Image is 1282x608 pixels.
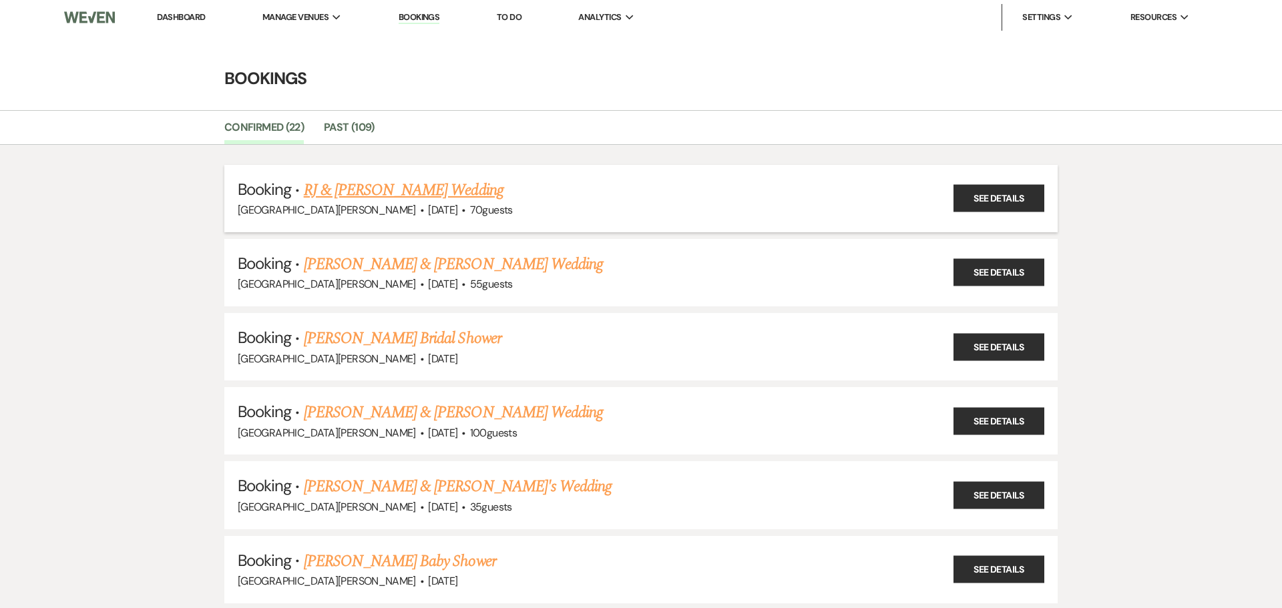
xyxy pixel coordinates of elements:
span: [GEOGRAPHIC_DATA][PERSON_NAME] [238,352,416,366]
span: Booking [238,253,291,274]
span: Settings [1022,11,1060,24]
a: [PERSON_NAME] & [PERSON_NAME] Wedding [304,400,603,424]
h4: Bookings [160,67,1122,90]
span: Manage Venues [262,11,329,24]
a: See Details [953,481,1044,509]
span: [DATE] [428,426,457,440]
a: See Details [953,333,1044,360]
a: [PERSON_NAME] & [PERSON_NAME]'s Wedding [304,475,612,499]
span: Booking [238,401,291,422]
span: Booking [238,327,291,348]
a: Confirmed (22) [224,119,304,144]
span: Booking [238,179,291,200]
a: See Details [953,185,1044,212]
span: Resources [1130,11,1177,24]
span: [DATE] [428,203,457,217]
span: [GEOGRAPHIC_DATA][PERSON_NAME] [238,574,416,588]
span: [GEOGRAPHIC_DATA][PERSON_NAME] [238,277,416,291]
a: Dashboard [157,11,205,23]
span: 35 guests [470,500,512,514]
span: [DATE] [428,500,457,514]
span: [DATE] [428,574,457,588]
a: To Do [497,11,521,23]
span: [DATE] [428,352,457,366]
a: [PERSON_NAME] Baby Shower [304,549,496,573]
span: [GEOGRAPHIC_DATA][PERSON_NAME] [238,500,416,514]
span: 100 guests [470,426,517,440]
a: See Details [953,556,1044,583]
span: Booking [238,475,291,496]
span: Analytics [578,11,621,24]
a: Bookings [399,11,440,24]
a: Past (109) [324,119,375,144]
a: See Details [953,259,1044,286]
span: [GEOGRAPHIC_DATA][PERSON_NAME] [238,203,416,217]
span: [GEOGRAPHIC_DATA][PERSON_NAME] [238,426,416,440]
span: [DATE] [428,277,457,291]
span: 70 guests [470,203,513,217]
a: RJ & [PERSON_NAME] Wedding [304,178,503,202]
span: 55 guests [470,277,513,291]
span: Booking [238,550,291,571]
img: Weven Logo [64,3,115,31]
a: [PERSON_NAME] Bridal Shower [304,326,501,350]
a: [PERSON_NAME] & [PERSON_NAME] Wedding [304,252,603,276]
a: See Details [953,407,1044,434]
